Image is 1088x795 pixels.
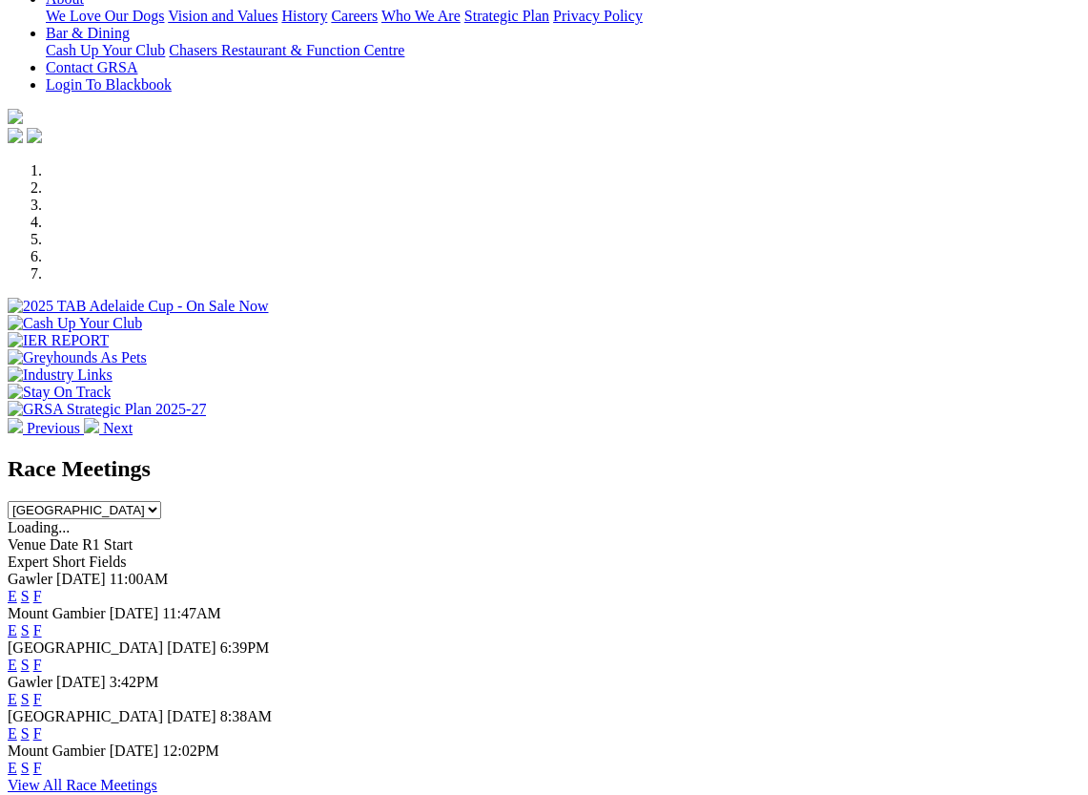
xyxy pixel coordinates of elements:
span: 11:00AM [110,571,169,587]
a: E [8,588,17,604]
span: [DATE] [167,639,216,656]
span: Fields [89,554,126,570]
img: Industry Links [8,366,113,384]
span: Date [50,536,78,553]
a: We Love Our Dogs [46,8,164,24]
div: About [46,8,1080,25]
span: Gawler [8,674,52,690]
a: Who We Are [381,8,461,24]
img: 2025 TAB Adelaide Cup - On Sale Now [8,298,269,315]
span: 12:02PM [162,743,219,759]
span: Short [52,554,86,570]
a: Strategic Plan [464,8,549,24]
img: Stay On Track [8,384,111,401]
img: chevron-left-pager-white.svg [8,418,23,433]
span: 8:38AM [220,708,272,724]
a: S [21,725,30,742]
span: Loading... [8,519,70,535]
span: Previous [27,420,80,436]
a: S [21,622,30,638]
a: Chasers Restaurant & Function Centre [169,42,404,58]
a: Careers [331,8,378,24]
img: GRSA Strategic Plan 2025-27 [8,401,206,418]
img: facebook.svg [8,128,23,143]
img: Cash Up Your Club [8,315,142,332]
a: S [21,588,30,604]
a: F [33,622,42,638]
a: S [21,657,30,673]
span: Mount Gambier [8,605,106,621]
span: [DATE] [56,674,106,690]
span: [DATE] [110,605,159,621]
span: [DATE] [167,708,216,724]
a: Vision and Values [168,8,277,24]
a: F [33,725,42,742]
a: Cash Up Your Club [46,42,165,58]
span: 3:42PM [110,674,159,690]
span: [GEOGRAPHIC_DATA] [8,708,163,724]
a: Bar & Dining [46,25,130,41]
img: chevron-right-pager-white.svg [84,418,99,433]
a: E [8,622,17,638]
span: Venue [8,536,46,553]
span: [GEOGRAPHIC_DATA] [8,639,163,656]
img: twitter.svg [27,128,42,143]
a: S [21,760,30,776]
a: Login To Blackbook [46,76,172,93]
a: View All Race Meetings [8,777,157,793]
img: IER REPORT [8,332,109,349]
a: Next [84,420,133,436]
a: E [8,691,17,707]
a: F [33,588,42,604]
a: F [33,657,42,673]
a: History [281,8,327,24]
a: S [21,691,30,707]
span: R1 Start [82,536,133,553]
span: 11:47AM [162,605,221,621]
img: Greyhounds As Pets [8,349,147,366]
a: F [33,760,42,776]
span: [DATE] [110,743,159,759]
h2: Race Meetings [8,456,1080,482]
span: Next [103,420,133,436]
a: Contact GRSA [46,59,137,75]
span: Mount Gambier [8,743,106,759]
a: E [8,657,17,673]
span: [DATE] [56,571,106,587]
span: Expert [8,554,49,570]
span: 6:39PM [220,639,270,656]
a: Previous [8,420,84,436]
a: F [33,691,42,707]
img: logo-grsa-white.png [8,109,23,124]
div: Bar & Dining [46,42,1080,59]
a: Privacy Policy [553,8,643,24]
span: Gawler [8,571,52,587]
a: E [8,760,17,776]
a: E [8,725,17,742]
